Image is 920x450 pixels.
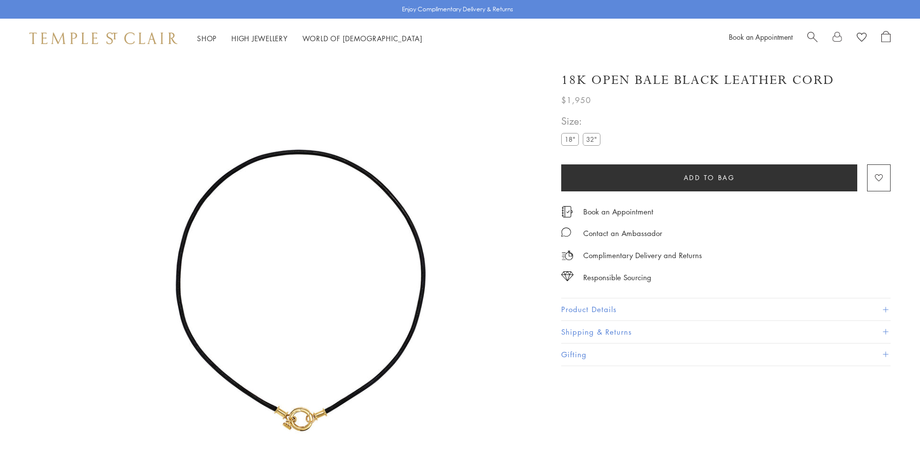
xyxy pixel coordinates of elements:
[684,172,735,183] span: Add to bag
[561,298,891,320] button: Product Details
[881,31,891,46] a: Open Shopping Bag
[561,113,604,129] span: Size:
[197,33,217,43] a: ShopShop
[583,206,653,217] a: Book an Appointment
[561,271,573,281] img: icon_sourcing.svg
[561,344,891,366] button: Gifting
[29,32,177,44] img: Temple St. Clair
[561,227,571,237] img: MessageIcon-01_2.svg
[729,32,793,42] a: Book an Appointment
[561,164,857,191] button: Add to bag
[807,31,818,46] a: Search
[231,33,288,43] a: High JewelleryHigh Jewellery
[402,4,513,14] p: Enjoy Complimentary Delivery & Returns
[583,133,600,145] label: 32"
[857,31,867,46] a: View Wishlist
[561,133,579,145] label: 18"
[561,72,834,89] h1: 18K Open Bale Black Leather Cord
[561,94,591,106] span: $1,950
[583,271,651,284] div: Responsible Sourcing
[302,33,423,43] a: World of [DEMOGRAPHIC_DATA]World of [DEMOGRAPHIC_DATA]
[197,32,423,45] nav: Main navigation
[561,206,573,217] img: icon_appointment.svg
[871,404,910,440] iframe: Gorgias live chat messenger
[561,249,573,262] img: icon_delivery.svg
[561,321,891,343] button: Shipping & Returns
[583,227,662,239] div: Contact an Ambassador
[583,249,702,262] p: Complimentary Delivery and Returns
